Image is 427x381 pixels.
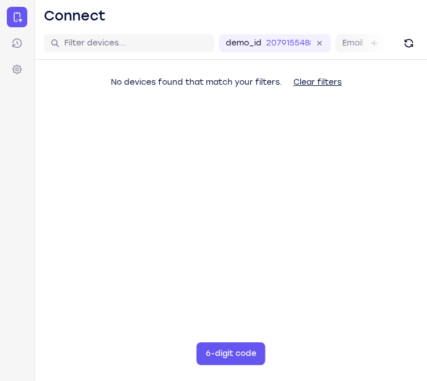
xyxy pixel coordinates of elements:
span: No devices found that match your filters. [111,77,282,87]
button: Refresh [400,34,418,52]
a: Settings [7,59,27,80]
a: Connect [7,7,27,27]
h1: Connect [44,7,106,25]
button: 6-digit code [197,342,266,365]
label: Email [342,38,363,49]
button: Clear filters [284,71,351,94]
label: demo_id [226,38,262,49]
input: Filter devices... [64,38,208,49]
a: Sessions [7,33,27,53]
